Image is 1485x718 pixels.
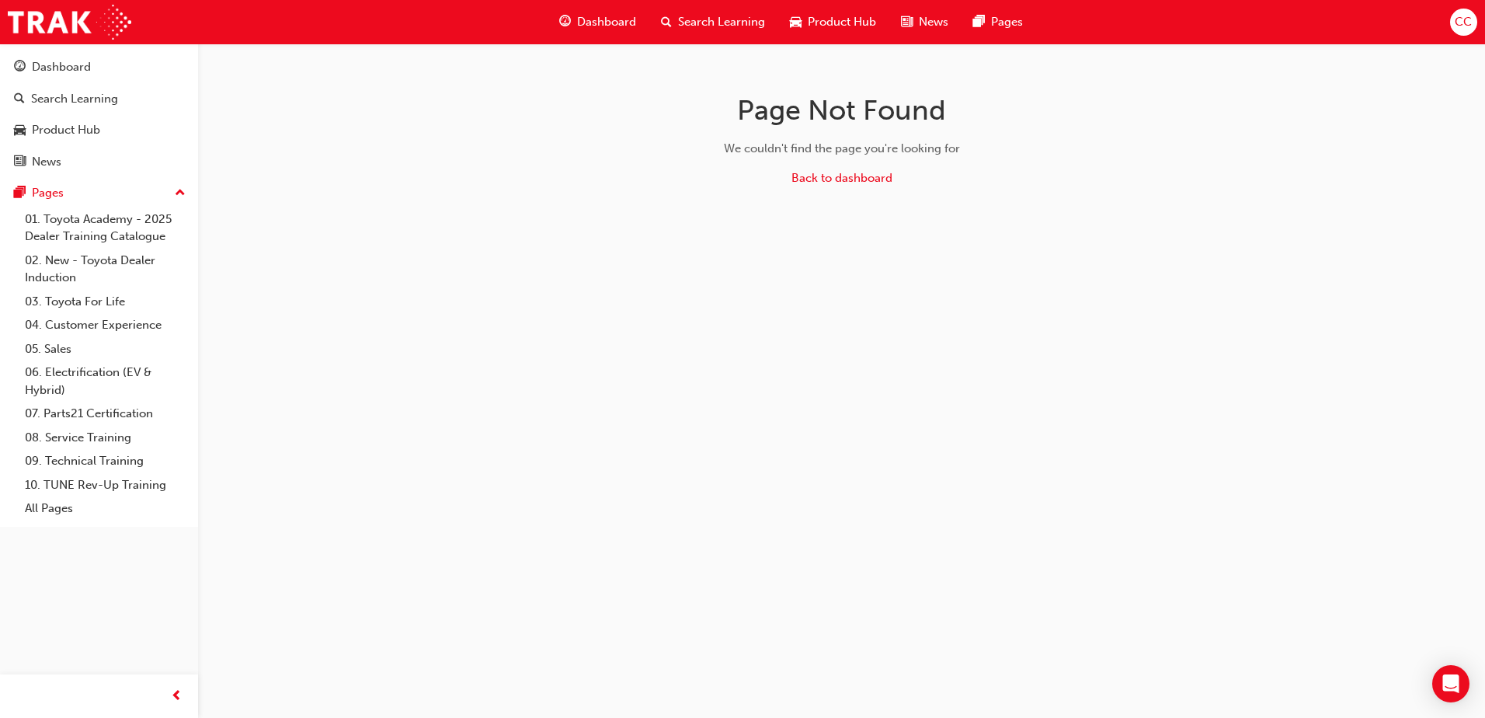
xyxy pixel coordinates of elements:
[1432,665,1469,702] div: Open Intercom Messenger
[661,12,672,32] span: search-icon
[14,92,25,106] span: search-icon
[19,249,192,290] a: 02. New - Toyota Dealer Induction
[6,116,192,145] a: Product Hub
[808,13,876,31] span: Product Hub
[19,449,192,473] a: 09. Technical Training
[14,61,26,75] span: guage-icon
[1450,9,1477,36] button: CC
[889,6,961,38] a: news-iconNews
[32,153,61,171] div: News
[1455,13,1472,31] span: CC
[19,337,192,361] a: 05. Sales
[6,50,192,179] button: DashboardSearch LearningProduct HubNews
[31,90,118,108] div: Search Learning
[8,5,131,40] img: Trak
[577,13,636,31] span: Dashboard
[649,6,777,38] a: search-iconSearch Learning
[19,290,192,314] a: 03. Toyota For Life
[901,12,913,32] span: news-icon
[171,687,183,706] span: prev-icon
[19,361,192,402] a: 06. Electrification (EV & Hybrid)
[19,473,192,497] a: 10. TUNE Rev-Up Training
[973,12,985,32] span: pages-icon
[596,140,1088,158] div: We couldn't find the page you're looking for
[19,313,192,337] a: 04. Customer Experience
[559,12,571,32] span: guage-icon
[547,6,649,38] a: guage-iconDashboard
[6,179,192,207] button: Pages
[791,171,892,185] a: Back to dashboard
[19,207,192,249] a: 01. Toyota Academy - 2025 Dealer Training Catalogue
[919,13,948,31] span: News
[32,58,91,76] div: Dashboard
[19,426,192,450] a: 08. Service Training
[777,6,889,38] a: car-iconProduct Hub
[6,53,192,82] a: Dashboard
[6,85,192,113] a: Search Learning
[678,13,765,31] span: Search Learning
[19,402,192,426] a: 07. Parts21 Certification
[175,183,186,204] span: up-icon
[19,497,192,521] a: All Pages
[991,13,1023,31] span: Pages
[961,6,1035,38] a: pages-iconPages
[596,93,1088,127] h1: Page Not Found
[14,155,26,169] span: news-icon
[790,12,802,32] span: car-icon
[14,124,26,138] span: car-icon
[32,184,64,202] div: Pages
[6,148,192,176] a: News
[14,186,26,200] span: pages-icon
[32,121,100,139] div: Product Hub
